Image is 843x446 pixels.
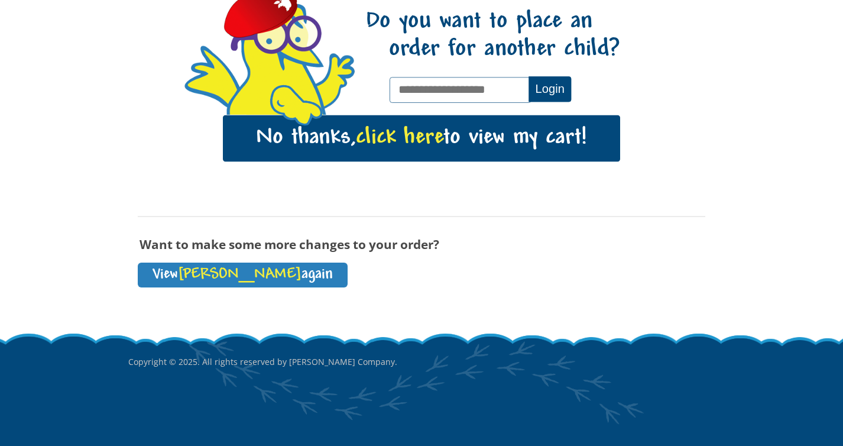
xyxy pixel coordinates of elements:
span: [PERSON_NAME] [178,267,301,283]
span: click here [356,126,443,150]
h1: Do you want to place an [365,8,620,64]
a: No thanks,click hereto view my cart! [223,115,620,161]
a: View[PERSON_NAME]again [138,263,348,287]
img: hello [265,82,326,128]
p: Copyright © 2025. All rights reserved by [PERSON_NAME] Company. [128,332,715,392]
h3: Want to make some more changes to your order? [138,238,705,251]
span: order for another child? [366,36,620,64]
button: Login [529,76,571,102]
